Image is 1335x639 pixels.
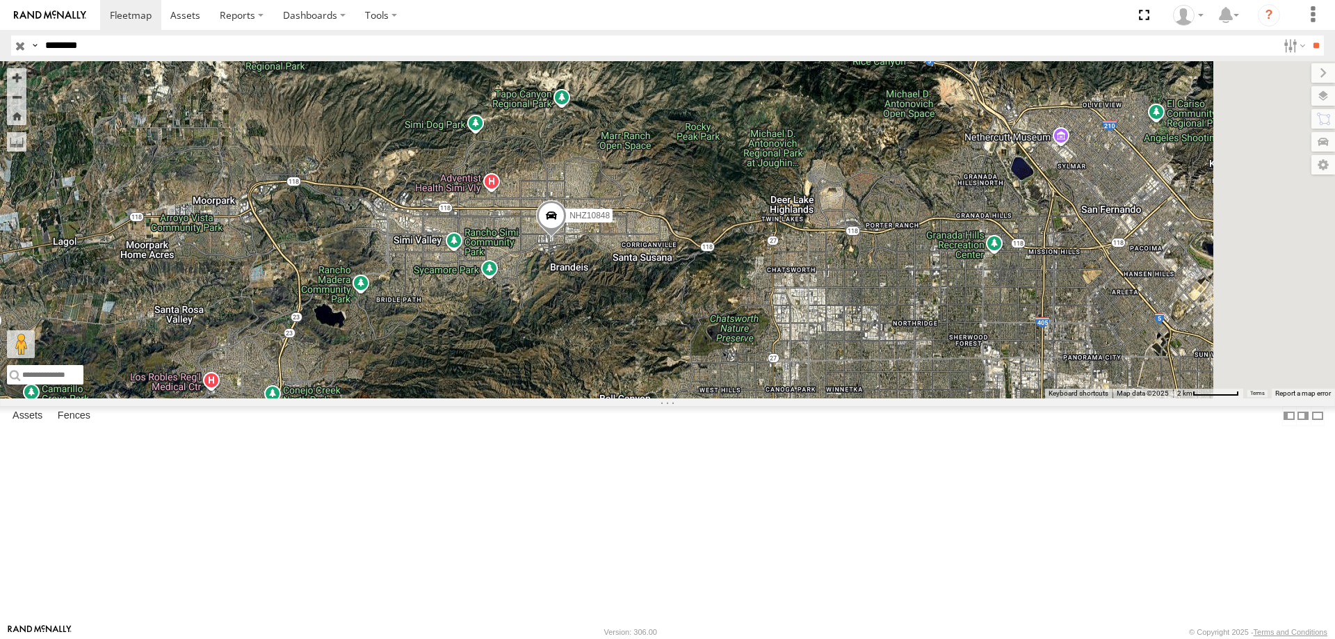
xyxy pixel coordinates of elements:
label: Dock Summary Table to the Left [1282,406,1296,426]
span: 2 km [1177,389,1192,397]
a: Terms (opens in new tab) [1250,391,1265,396]
span: Map data ©2025 [1117,389,1169,397]
label: Dock Summary Table to the Right [1296,406,1310,426]
button: Drag Pegman onto the map to open Street View [7,330,35,358]
button: Keyboard shortcuts [1049,389,1108,398]
img: rand-logo.svg [14,10,86,20]
a: Terms and Conditions [1254,628,1327,636]
label: Search Query [29,35,40,56]
div: © Copyright 2025 - [1189,628,1327,636]
div: Zulema McIntosch [1168,5,1208,26]
a: Visit our Website [8,625,72,639]
a: Report a map error [1275,389,1331,397]
span: NHZ10848 [569,211,610,220]
label: Fences [51,406,97,426]
label: Map Settings [1311,155,1335,175]
label: Assets [6,406,49,426]
button: Zoom Home [7,106,26,125]
div: Version: 306.00 [604,628,657,636]
button: Map Scale: 2 km per 63 pixels [1173,389,1243,398]
label: Search Filter Options [1278,35,1308,56]
i: ? [1258,4,1280,26]
button: Zoom out [7,87,26,106]
label: Hide Summary Table [1311,406,1325,426]
label: Measure [7,132,26,152]
button: Zoom in [7,68,26,87]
